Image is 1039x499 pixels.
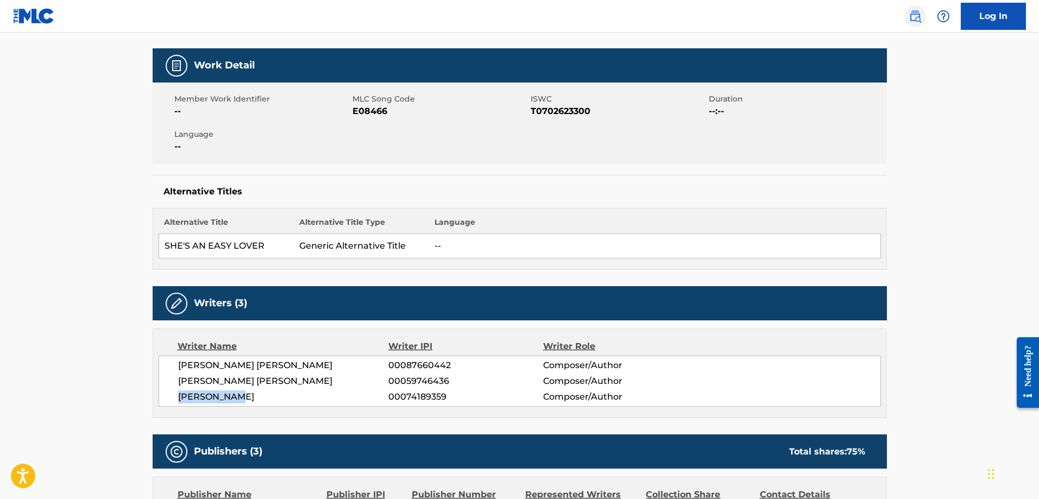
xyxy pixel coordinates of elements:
div: Writer IPI [388,340,543,353]
img: search [909,10,922,23]
h5: Work Detail [194,59,255,72]
span: MLC Song Code [352,93,528,105]
span: 00074189359 [388,390,543,403]
th: Alternative Title Type [294,217,429,234]
span: 75 % [847,446,865,457]
div: Help [933,5,954,27]
span: [PERSON_NAME] [PERSON_NAME] [178,359,389,372]
span: E08466 [352,105,528,118]
span: Duration [709,93,884,105]
span: Composer/Author [543,375,684,388]
div: Drag [988,458,994,490]
img: Publishers [170,445,183,458]
div: Writer Name [178,340,389,353]
span: 00087660442 [388,359,543,372]
a: Log In [961,3,1026,30]
th: Alternative Title [159,217,294,234]
span: ISWC [531,93,706,105]
th: Language [429,217,880,234]
span: --:-- [709,105,884,118]
span: [PERSON_NAME] [178,390,389,403]
img: Writers [170,297,183,310]
span: -- [174,105,350,118]
a: Public Search [904,5,926,27]
span: Composer/Author [543,390,684,403]
h5: Publishers (3) [194,445,262,458]
td: SHE'S AN EASY LOVER [159,234,294,258]
span: 00059746436 [388,375,543,388]
h5: Alternative Titles [163,186,876,197]
span: Composer/Author [543,359,684,372]
span: T0702623300 [531,105,706,118]
span: [PERSON_NAME] [PERSON_NAME] [178,375,389,388]
div: Total shares: [789,445,865,458]
span: -- [174,140,350,153]
img: MLC Logo [13,8,55,24]
td: -- [429,234,880,258]
img: help [937,10,950,23]
iframe: Resource Center [1009,329,1039,416]
h5: Writers (3) [194,297,247,309]
iframe: Chat Widget [985,447,1039,499]
td: Generic Alternative Title [294,234,429,258]
div: Writer Role [543,340,684,353]
span: Member Work Identifier [174,93,350,105]
img: Work Detail [170,59,183,72]
span: Language [174,129,350,140]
